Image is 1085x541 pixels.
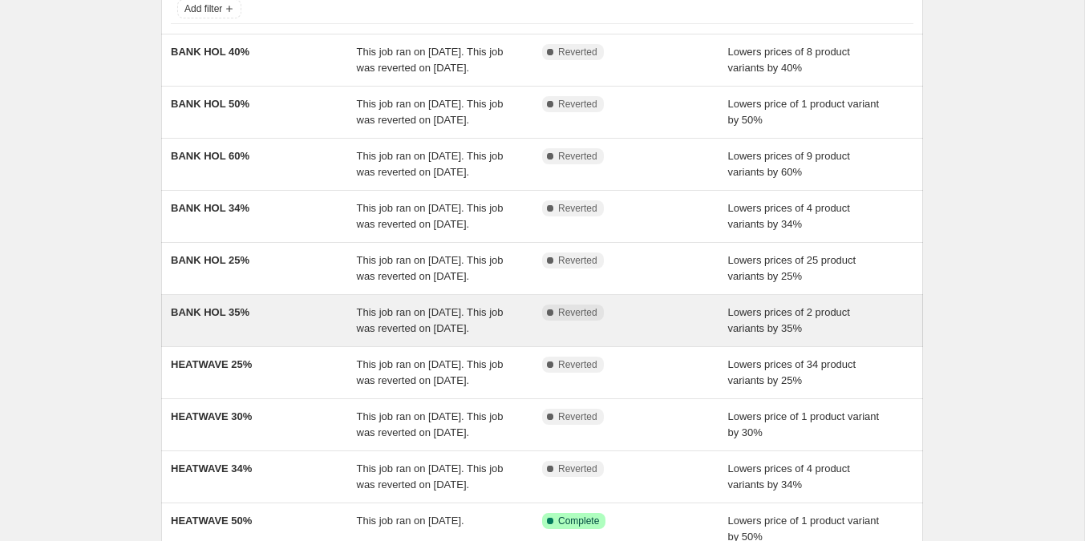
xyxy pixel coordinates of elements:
span: This job ran on [DATE]. This job was reverted on [DATE]. [357,410,504,438]
span: Lowers prices of 34 product variants by 25% [728,358,856,386]
span: BANK HOL 50% [171,98,249,110]
span: BANK HOL 25% [171,254,249,266]
span: HEATWAVE 50% [171,515,252,527]
span: HEATWAVE 25% [171,358,252,370]
span: Reverted [558,46,597,59]
span: Lowers price of 1 product variant by 50% [728,98,880,126]
span: HEATWAVE 30% [171,410,252,422]
span: Reverted [558,462,597,475]
span: Reverted [558,358,597,371]
span: This job ran on [DATE]. This job was reverted on [DATE]. [357,150,504,178]
span: This job ran on [DATE]. This job was reverted on [DATE]. [357,98,504,126]
span: HEATWAVE 34% [171,462,252,474]
span: Reverted [558,150,597,163]
span: Lowers prices of 4 product variants by 34% [728,202,850,230]
span: Lowers prices of 25 product variants by 25% [728,254,856,282]
span: BANK HOL 40% [171,46,249,58]
span: This job ran on [DATE]. This job was reverted on [DATE]. [357,46,504,74]
span: BANK HOL 34% [171,202,249,214]
span: BANK HOL 35% [171,306,249,318]
span: This job ran on [DATE]. This job was reverted on [DATE]. [357,202,504,230]
span: Reverted [558,98,597,111]
span: This job ran on [DATE]. This job was reverted on [DATE]. [357,306,504,334]
span: This job ran on [DATE]. This job was reverted on [DATE]. [357,254,504,282]
span: Complete [558,515,599,527]
span: Reverted [558,306,597,319]
span: BANK HOL 60% [171,150,249,162]
span: Lowers prices of 2 product variants by 35% [728,306,850,334]
span: Lowers prices of 9 product variants by 60% [728,150,850,178]
span: Reverted [558,254,597,267]
span: Add filter [184,2,222,15]
span: Lowers price of 1 product variant by 30% [728,410,880,438]
span: This job ran on [DATE]. [357,515,464,527]
span: Reverted [558,410,597,423]
span: Lowers prices of 4 product variants by 34% [728,462,850,491]
span: Reverted [558,202,597,215]
span: This job ran on [DATE]. This job was reverted on [DATE]. [357,462,504,491]
span: Lowers prices of 8 product variants by 40% [728,46,850,74]
span: This job ran on [DATE]. This job was reverted on [DATE]. [357,358,504,386]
